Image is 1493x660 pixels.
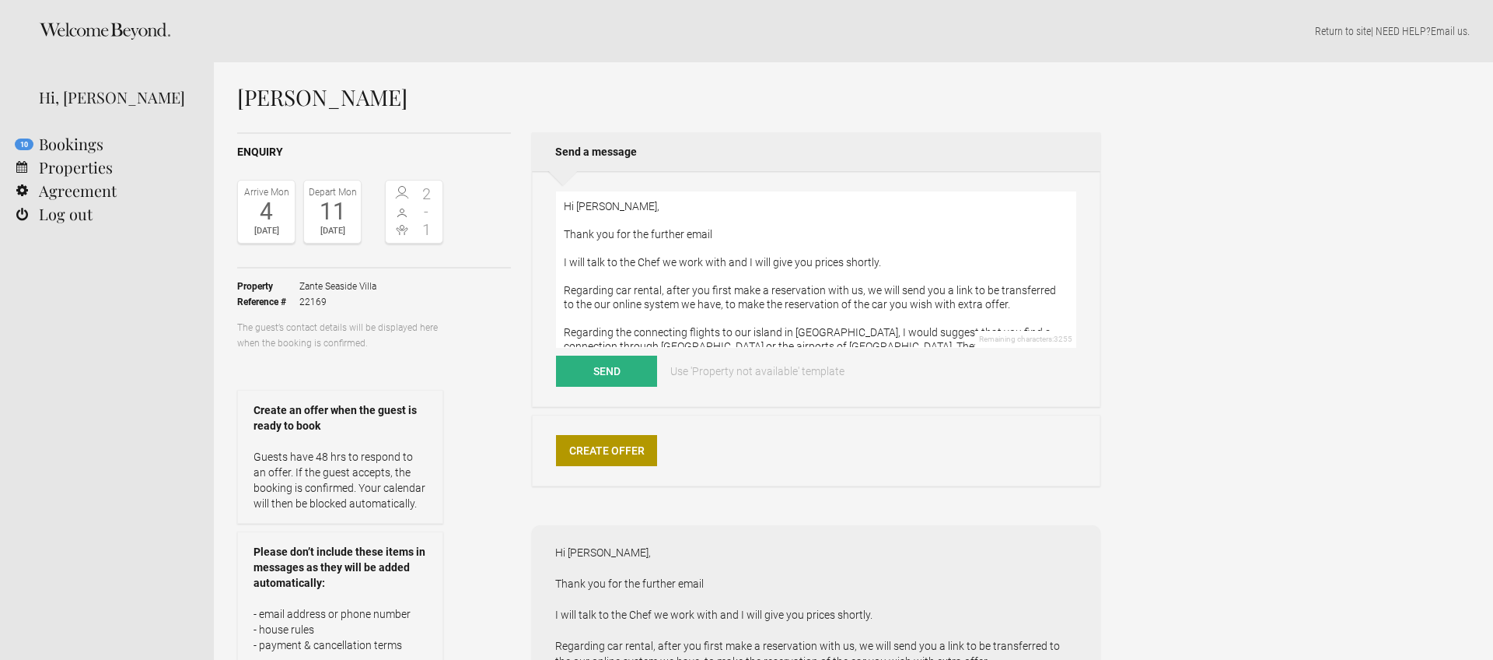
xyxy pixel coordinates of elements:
flynt-notification-badge: 10 [15,139,33,150]
a: Create Offer [556,435,657,466]
h1: [PERSON_NAME] [237,86,1100,109]
strong: Please don’t include these items in messages as they will be added automatically: [253,544,427,591]
div: 11 [308,200,357,223]
p: - email address or phone number - house rules - payment & cancellation terms [253,606,427,653]
span: - [414,204,439,219]
strong: Property [237,279,299,294]
div: Arrive Mon [242,184,291,200]
p: Guests have 48 hrs to respond to an offer. If the guest accepts, the booking is confirmed. Your c... [253,449,427,511]
strong: Reference # [237,294,299,310]
span: 1 [414,222,439,237]
p: The guest’s contact details will be displayed here when the booking is confirmed. [237,320,443,351]
span: Zante Seaside Villa [299,279,376,294]
div: Depart Mon [308,184,357,200]
div: 4 [242,200,291,223]
strong: Create an offer when the guest is ready to book [253,402,427,434]
h2: Send a message [532,132,1100,171]
p: | NEED HELP? . [237,23,1470,39]
span: 22169 [299,294,376,310]
div: [DATE] [308,223,357,239]
div: Hi, [PERSON_NAME] [39,86,191,109]
h2: Enquiry [237,144,511,160]
a: Email us [1431,25,1467,37]
div: [DATE] [242,223,291,239]
a: Use 'Property not available' template [659,356,855,387]
a: Return to site [1315,25,1371,37]
button: Send [556,356,657,387]
span: 2 [414,186,439,202]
